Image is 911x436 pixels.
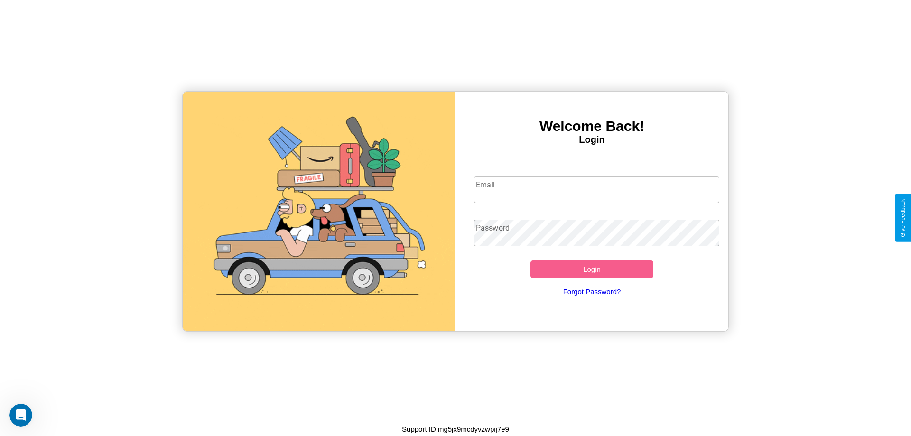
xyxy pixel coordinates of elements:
[9,404,32,427] iframe: Intercom live chat
[402,423,509,436] p: Support ID: mg5jx9mcdyvzwpij7e9
[455,118,728,134] h3: Welcome Back!
[469,278,715,305] a: Forgot Password?
[455,134,728,145] h4: Login
[530,260,653,278] button: Login
[900,199,906,237] div: Give Feedback
[183,92,455,331] img: gif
